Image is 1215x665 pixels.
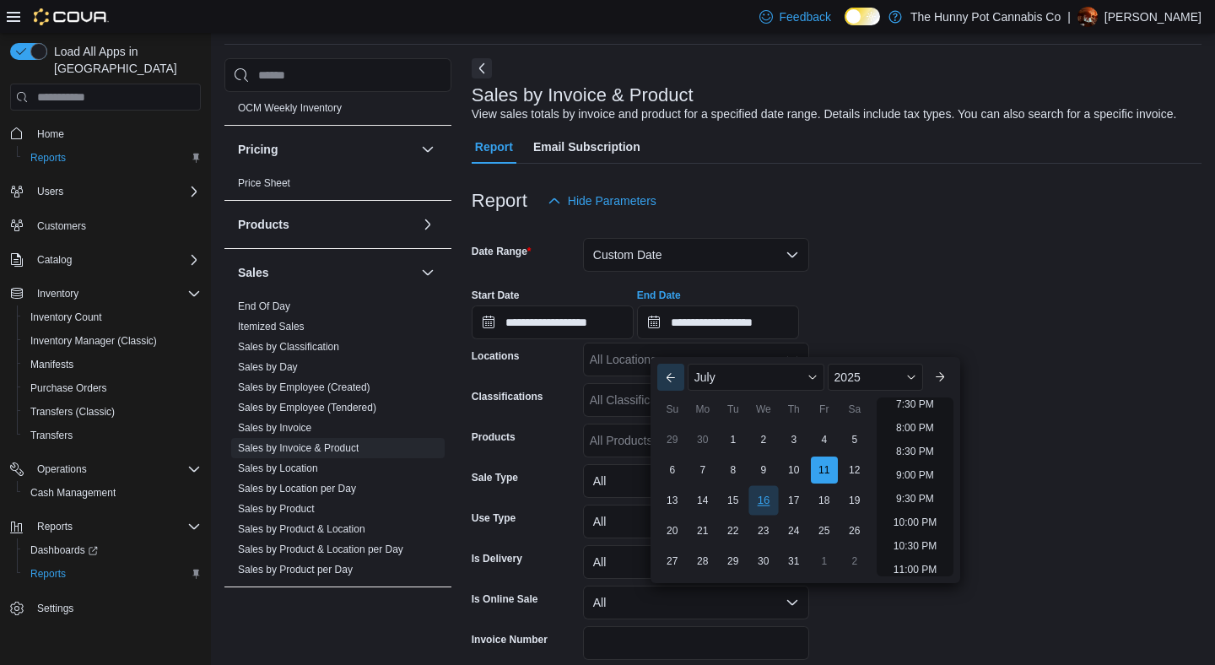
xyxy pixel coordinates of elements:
[418,262,438,283] button: Sales
[238,341,339,353] a: Sales by Classification
[583,238,809,272] button: Custom Date
[811,426,838,453] div: day-4
[694,370,715,384] span: July
[238,564,353,576] a: Sales by Product per Day
[238,320,305,333] span: Itemized Sales
[780,396,807,423] div: Th
[889,489,941,509] li: 9:30 PM
[659,517,686,544] div: day-20
[841,487,868,514] div: day-19
[238,523,365,535] a: Sales by Product & Location
[418,214,438,235] button: Products
[3,457,208,481] button: Operations
[24,425,201,446] span: Transfers
[238,543,403,555] a: Sales by Product & Location per Day
[238,441,359,455] span: Sales by Invoice & Product
[780,548,807,575] div: day-31
[750,426,777,453] div: day-2
[750,548,777,575] div: day-30
[238,264,269,281] h3: Sales
[841,396,868,423] div: Sa
[750,517,777,544] div: day-23
[926,364,953,391] button: Next month
[30,381,107,395] span: Purchase Orders
[238,462,318,474] a: Sales by Location
[472,85,694,105] h3: Sales by Invoice & Product
[637,305,799,339] input: Press the down key to enter a popover containing a calendar. Press the escape key to close the po...
[238,216,414,233] button: Products
[30,405,115,419] span: Transfers (Classic)
[24,402,121,422] a: Transfers (Classic)
[24,331,164,351] a: Inventory Manager (Classic)
[3,248,208,272] button: Catalog
[238,141,414,158] button: Pricing
[24,354,201,375] span: Manifests
[30,429,73,442] span: Transfers
[30,250,201,270] span: Catalog
[238,300,290,312] a: End Of Day
[3,180,208,203] button: Users
[238,102,342,114] a: OCM Weekly Inventory
[24,148,73,168] a: Reports
[24,540,105,560] a: Dashboards
[889,418,941,438] li: 8:00 PM
[834,370,861,384] span: 2025
[472,390,543,403] label: Classifications
[238,381,370,394] span: Sales by Employee (Created)
[34,8,109,25] img: Cova
[30,250,78,270] button: Catalog
[30,459,94,479] button: Operations
[583,505,809,538] button: All
[17,538,208,562] a: Dashboards
[238,340,339,354] span: Sales by Classification
[841,548,868,575] div: day-2
[238,483,356,495] a: Sales by Location per Day
[877,397,953,576] ul: Time
[472,511,516,525] label: Use Type
[37,253,72,267] span: Catalog
[238,216,289,233] h3: Products
[30,543,98,557] span: Dashboards
[238,321,305,332] a: Itemized Sales
[238,503,315,515] a: Sales by Product
[17,424,208,447] button: Transfers
[472,592,538,606] label: Is Online Sale
[1067,7,1071,27] p: |
[583,464,809,498] button: All
[17,481,208,505] button: Cash Management
[238,401,376,414] span: Sales by Employee (Tendered)
[30,516,201,537] span: Reports
[659,457,686,484] div: day-6
[3,214,208,238] button: Customers
[224,173,451,200] div: Pricing
[238,361,298,373] a: Sales by Day
[238,264,414,281] button: Sales
[30,486,116,500] span: Cash Management
[238,543,403,556] span: Sales by Product & Location per Day
[24,402,201,422] span: Transfers (Classic)
[472,305,634,339] input: Press the down key to open a popover containing a calendar.
[811,548,838,575] div: day-1
[889,441,941,462] li: 8:30 PM
[689,548,716,575] div: day-28
[30,124,71,144] a: Home
[17,329,208,353] button: Inventory Manager (Classic)
[37,185,63,198] span: Users
[472,245,532,258] label: Date Range
[24,307,109,327] a: Inventory Count
[688,364,824,391] div: Button. Open the month selector. July is currently selected.
[224,98,451,125] div: OCM
[238,563,353,576] span: Sales by Product per Day
[10,114,201,664] nav: Complex example
[780,8,831,25] span: Feedback
[30,516,79,537] button: Reports
[748,486,778,516] div: day-16
[30,567,66,581] span: Reports
[17,376,208,400] button: Purchase Orders
[17,353,208,376] button: Manifests
[1077,7,1098,27] div: James Grant
[238,502,315,516] span: Sales by Product
[30,358,73,371] span: Manifests
[24,378,114,398] a: Purchase Orders
[238,381,370,393] a: Sales by Employee (Created)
